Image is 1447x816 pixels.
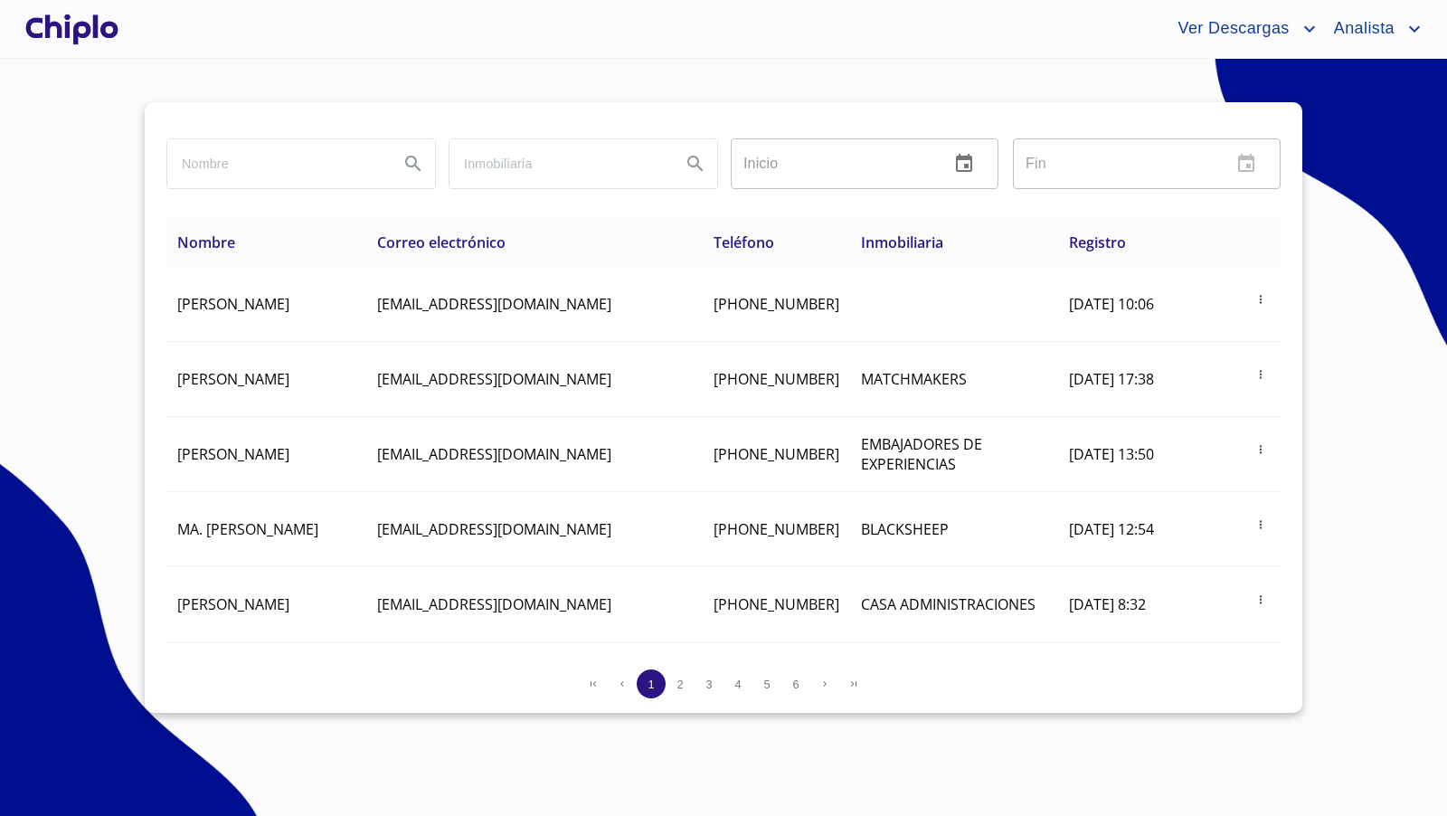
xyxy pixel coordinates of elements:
[1320,14,1404,43] span: Analista
[177,444,289,464] span: [PERSON_NAME]
[1069,519,1154,539] span: [DATE] 12:54
[377,444,611,464] span: [EMAIL_ADDRESS][DOMAIN_NAME]
[705,678,712,691] span: 3
[1320,14,1425,43] button: account of current user
[377,369,611,389] span: [EMAIL_ADDRESS][DOMAIN_NAME]
[167,139,384,188] input: search
[1069,444,1154,464] span: [DATE] 13:50
[752,669,781,698] button: 5
[177,519,318,539] span: MA. [PERSON_NAME]
[861,519,949,539] span: BLACKSHEEP
[714,444,839,464] span: [PHONE_NUMBER]
[177,232,235,252] span: Nombre
[861,594,1036,614] span: CASA ADMINISTRACIONES
[674,142,717,185] button: Search
[714,519,839,539] span: [PHONE_NUMBER]
[177,294,289,314] span: [PERSON_NAME]
[861,232,943,252] span: Inmobiliaria
[637,669,666,698] button: 1
[177,594,289,614] span: [PERSON_NAME]
[714,294,839,314] span: [PHONE_NUMBER]
[666,669,695,698] button: 2
[1069,594,1146,614] span: [DATE] 8:32
[377,232,506,252] span: Correo electrónico
[861,369,967,389] span: MATCHMAKERS
[861,434,982,474] span: EMBAJADORES DE EXPERIENCIAS
[714,594,839,614] span: [PHONE_NUMBER]
[763,678,770,691] span: 5
[392,142,435,185] button: Search
[449,139,667,188] input: search
[714,232,774,252] span: Teléfono
[676,678,683,691] span: 2
[1164,14,1298,43] span: Ver Descargas
[377,294,611,314] span: [EMAIL_ADDRESS][DOMAIN_NAME]
[1069,294,1154,314] span: [DATE] 10:06
[648,678,654,691] span: 1
[781,669,810,698] button: 6
[723,669,752,698] button: 4
[714,369,839,389] span: [PHONE_NUMBER]
[377,519,611,539] span: [EMAIL_ADDRESS][DOMAIN_NAME]
[177,369,289,389] span: [PERSON_NAME]
[792,678,799,691] span: 6
[1069,232,1126,252] span: Registro
[695,669,723,698] button: 3
[377,594,611,614] span: [EMAIL_ADDRESS][DOMAIN_NAME]
[1164,14,1319,43] button: account of current user
[734,678,741,691] span: 4
[1069,369,1154,389] span: [DATE] 17:38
